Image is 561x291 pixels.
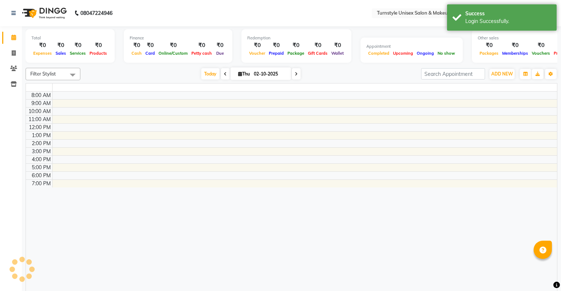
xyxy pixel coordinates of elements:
[30,92,52,99] div: 8:00 AM
[421,68,485,79] input: Search Appointment
[465,10,551,18] div: Success
[30,156,52,163] div: 4:00 PM
[465,18,551,25] div: Login Successfully.
[530,41,552,50] div: ₹0
[236,71,252,77] span: Thu
[88,51,109,56] span: Products
[366,43,457,50] div: Appointment
[190,41,214,50] div: ₹0
[19,3,69,23] img: logo
[214,51,226,56] span: Due
[306,41,329,50] div: ₹0
[68,41,88,50] div: ₹0
[130,51,144,56] span: Cash
[144,41,157,50] div: ₹0
[130,35,226,41] div: Finance
[157,51,190,56] span: Online/Custom
[329,51,346,56] span: Wallet
[144,51,157,56] span: Card
[80,3,112,23] b: 08047224946
[530,51,552,56] span: Vouchers
[415,51,436,56] span: Ongoing
[68,51,88,56] span: Services
[500,51,530,56] span: Memberships
[30,172,52,179] div: 6:00 PM
[366,51,391,56] span: Completed
[267,51,286,56] span: Prepaid
[436,51,457,56] span: No show
[286,51,306,56] span: Package
[54,51,68,56] span: Sales
[306,51,329,56] span: Gift Cards
[30,140,52,147] div: 2:00 PM
[267,41,286,50] div: ₹0
[247,51,267,56] span: Voucher
[27,124,52,131] div: 12:00 PM
[130,41,144,50] div: ₹0
[286,41,306,50] div: ₹0
[500,41,530,50] div: ₹0
[478,41,500,50] div: ₹0
[27,116,52,123] div: 11:00 AM
[30,100,52,107] div: 9:00 AM
[329,41,346,50] div: ₹0
[30,180,52,187] div: 7:00 PM
[157,41,190,50] div: ₹0
[30,132,52,139] div: 1:00 PM
[30,164,52,171] div: 5:00 PM
[252,69,288,79] input: 2025-10-02
[478,51,500,56] span: Packages
[489,69,515,79] button: ADD NEW
[31,51,54,56] span: Expenses
[31,41,54,50] div: ₹0
[30,148,52,155] div: 3:00 PM
[201,68,220,79] span: Today
[391,51,415,56] span: Upcoming
[247,35,346,41] div: Redemption
[491,71,513,77] span: ADD NEW
[247,41,267,50] div: ₹0
[27,108,52,115] div: 10:00 AM
[88,41,109,50] div: ₹0
[190,51,214,56] span: Petty cash
[30,71,56,77] span: Filter Stylist
[214,41,226,50] div: ₹0
[54,41,68,50] div: ₹0
[31,35,109,41] div: Total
